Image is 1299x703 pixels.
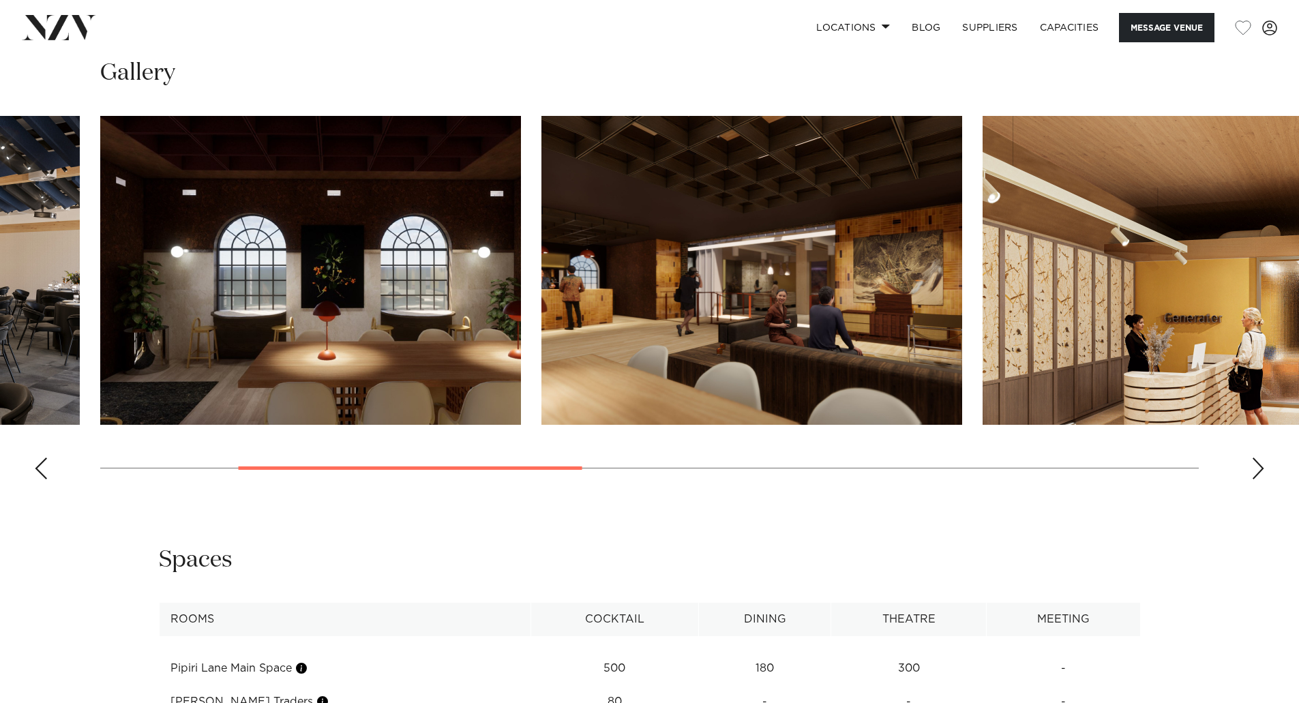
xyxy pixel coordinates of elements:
[698,652,831,685] td: 180
[159,603,531,636] th: Rooms
[805,13,901,42] a: Locations
[159,545,233,575] h2: Spaces
[22,15,96,40] img: nzv-logo.png
[531,652,698,685] td: 500
[831,603,987,636] th: Theatre
[698,603,831,636] th: Dining
[100,116,521,425] swiper-slide: 2 / 8
[951,13,1028,42] a: SUPPLIERS
[1119,13,1214,42] button: Message Venue
[901,13,951,42] a: BLOG
[159,652,531,685] td: Pipiri Lane Main Space
[1029,13,1110,42] a: Capacities
[986,652,1140,685] td: -
[986,603,1140,636] th: Meeting
[100,58,175,89] h2: Gallery
[831,652,987,685] td: 300
[531,603,698,636] th: Cocktail
[541,116,962,425] swiper-slide: 3 / 8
